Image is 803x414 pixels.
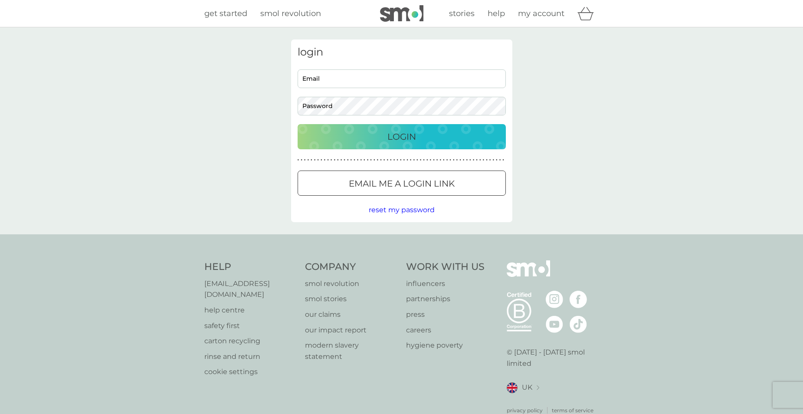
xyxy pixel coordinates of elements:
a: partnerships [406,293,485,305]
p: ● [360,158,362,162]
img: visit the smol Youtube page [546,315,563,333]
p: ● [298,158,299,162]
p: ● [354,158,355,162]
button: reset my password [369,204,435,216]
p: ● [337,158,339,162]
a: rinse and return [204,351,297,362]
p: ● [473,158,475,162]
a: our claims [305,309,397,320]
p: ● [459,158,461,162]
p: ● [374,158,375,162]
a: cookie settings [204,366,297,378]
a: carton recycling [204,335,297,347]
p: ● [502,158,504,162]
p: ● [301,158,302,162]
p: ● [370,158,372,162]
span: stories [449,9,475,18]
p: ● [317,158,319,162]
p: ● [403,158,405,162]
p: ● [324,158,326,162]
p: ● [483,158,485,162]
p: ● [364,158,365,162]
p: ● [439,158,441,162]
button: Login [298,124,506,149]
a: smol revolution [305,278,397,289]
p: ● [453,158,455,162]
p: ● [344,158,345,162]
img: smol [380,5,423,22]
img: visit the smol Instagram page [546,291,563,308]
a: [EMAIL_ADDRESS][DOMAIN_NAME] [204,278,297,300]
p: ● [416,158,418,162]
p: ● [420,158,422,162]
a: safety first [204,320,297,332]
p: ● [341,158,342,162]
p: ● [380,158,382,162]
p: ● [351,158,352,162]
button: Email me a login link [298,171,506,196]
a: our impact report [305,325,397,336]
p: ● [479,158,481,162]
p: ● [423,158,425,162]
p: ● [377,158,379,162]
h4: Help [204,260,297,274]
h3: login [298,46,506,59]
p: ● [436,158,438,162]
p: ● [383,158,385,162]
p: ● [433,158,435,162]
p: ● [499,158,501,162]
img: visit the smol Tiktok page [570,315,587,333]
h4: Work With Us [406,260,485,274]
p: ● [456,158,458,162]
a: smol revolution [260,7,321,20]
p: ● [327,158,329,162]
p: ● [446,158,448,162]
p: ● [357,158,359,162]
p: ● [449,158,451,162]
a: smol stories [305,293,397,305]
span: get started [204,9,247,18]
p: ● [466,158,468,162]
img: visit the smol Facebook page [570,291,587,308]
a: my account [518,7,564,20]
span: help [488,9,505,18]
p: ● [426,158,428,162]
a: influencers [406,278,485,289]
p: ● [406,158,408,162]
p: ● [307,158,309,162]
p: ● [387,158,388,162]
p: ● [489,158,491,162]
p: Login [387,130,416,144]
p: © [DATE] - [DATE] smol limited [507,347,599,369]
p: ● [321,158,322,162]
a: hygiene poverty [406,340,485,351]
h4: Company [305,260,397,274]
p: ● [469,158,471,162]
a: careers [406,325,485,336]
p: ● [311,158,312,162]
p: ● [496,158,498,162]
p: ● [476,158,478,162]
img: smol [507,260,550,290]
p: ● [331,158,332,162]
a: help centre [204,305,297,316]
a: modern slavery statement [305,340,397,362]
p: ● [400,158,402,162]
span: UK [522,382,532,393]
p: ● [413,158,415,162]
p: ● [492,158,494,162]
p: ● [390,158,392,162]
img: UK flag [507,382,518,393]
p: ● [410,158,412,162]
